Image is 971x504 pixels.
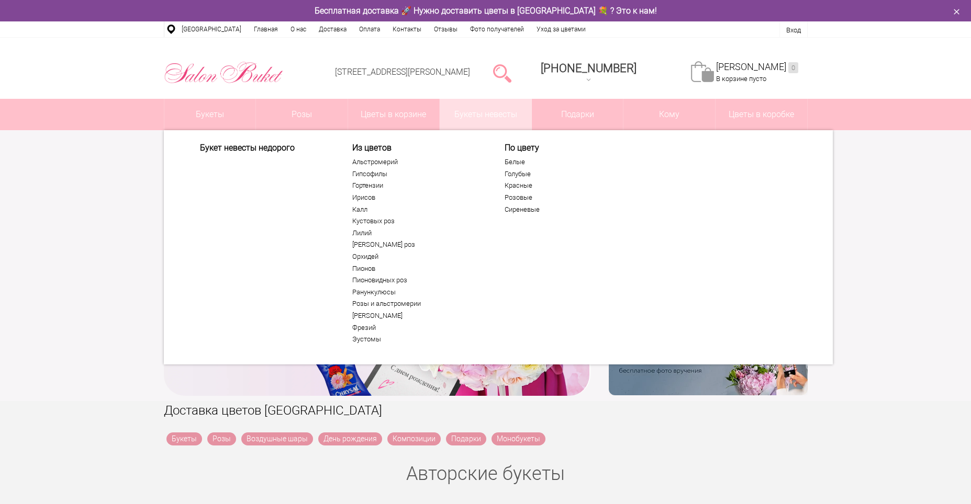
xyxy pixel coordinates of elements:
[352,300,481,308] a: Розы и альстромерии
[505,143,633,153] span: По цвету
[352,217,481,225] a: Кустовых роз
[352,312,481,320] a: [PERSON_NAME]
[386,21,428,37] a: Контакты
[352,193,481,202] a: Ирисов
[284,21,312,37] a: О нас
[352,158,481,166] a: Альстромерий
[312,21,353,37] a: Доставка
[352,170,481,178] a: Гипсофилы
[200,143,329,153] a: Букет невесты недорого
[352,240,481,249] a: [PERSON_NAME] роз
[406,463,565,485] a: Авторские букеты
[440,99,531,130] a: Букеты невесты
[505,205,633,214] a: Сиреневые
[175,21,248,37] a: [GEOGRAPHIC_DATA]
[534,58,643,88] a: [PHONE_NUMBER]
[248,21,284,37] a: Главная
[788,62,798,73] ins: 0
[348,99,440,130] a: Цветы в корзине
[352,288,481,296] a: Ранункулюсы
[352,143,481,153] span: Из цветов
[505,170,633,178] a: Голубые
[428,21,464,37] a: Отзывы
[256,99,348,130] a: Розы
[532,99,623,130] a: Подарки
[716,61,798,73] a: [PERSON_NAME]
[541,62,637,75] span: [PHONE_NUMBER]
[318,432,382,445] a: День рождения
[505,181,633,190] a: Красные
[164,59,284,86] img: Цветы Нижний Новгород
[505,193,633,202] a: Розовые
[492,432,545,445] a: Монобукеты
[156,5,816,16] div: Бесплатная доставка 🚀 Нужно доставить цветы в [GEOGRAPHIC_DATA] 💐 ? Это к нам!
[464,21,530,37] a: Фото получателей
[335,67,470,77] a: [STREET_ADDRESS][PERSON_NAME]
[786,26,801,34] a: Вход
[446,432,486,445] a: Подарки
[164,401,808,420] h1: Доставка цветов [GEOGRAPHIC_DATA]
[352,276,481,284] a: Пионовидных роз
[530,21,592,37] a: Уход за цветами
[353,21,386,37] a: Оплата
[623,99,715,130] span: Кому
[505,158,633,166] a: Белые
[352,265,481,273] a: Пионов
[352,205,481,214] a: Калл
[207,432,236,445] a: Розы
[241,432,313,445] a: Воздушные шары
[166,432,202,445] a: Букеты
[352,253,481,261] a: Орхидей
[352,335,481,343] a: Эустомы
[352,229,481,237] a: Лилий
[716,99,807,130] a: Цветы в коробке
[352,181,481,190] a: Гортензии
[164,99,256,130] a: Букеты
[716,75,766,83] span: В корзине пусто
[387,432,441,445] a: Композиции
[352,324,481,332] a: Фрезий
